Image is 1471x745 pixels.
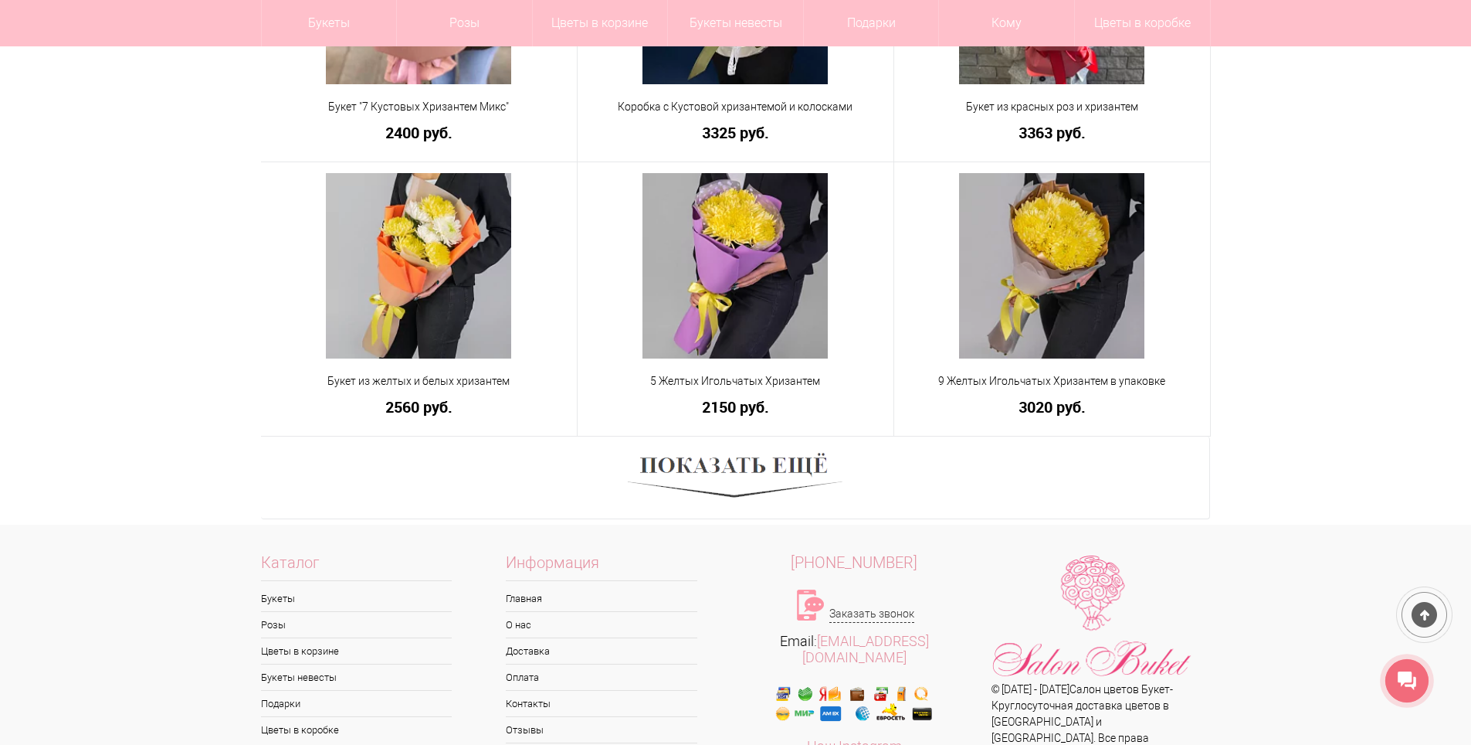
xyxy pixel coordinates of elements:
a: Коробка с Кустовой хризантемой и колосками [588,99,883,115]
a: Букет из красных роз и хризантем [904,99,1200,115]
a: 5 Желтых Игольчатых Хризантем [588,373,883,390]
a: Доставка [506,638,697,664]
span: Каталог [261,555,452,581]
a: Отзывы [506,717,697,743]
a: Заказать звонок [829,606,914,623]
span: Информация [506,555,697,581]
a: Главная [506,586,697,611]
a: 2150 руб. [588,399,883,415]
img: 9 Желтых Игольчатых Хризантем в упаковке [959,173,1144,359]
a: Букет из желтых и белых хризантем [271,373,567,390]
a: Цветы в корзине [261,638,452,664]
a: О нас [506,612,697,638]
img: 5 Желтых Игольчатых Хризантем [642,173,828,359]
a: Букеты невесты [261,665,452,690]
a: Розы [261,612,452,638]
a: 9 Желтых Игольчатых Хризантем в упаковке [904,373,1200,390]
a: Показать ещё [628,471,842,483]
span: [PHONE_NUMBER] [791,553,917,572]
a: 2400 руб. [271,124,567,141]
a: [EMAIL_ADDRESS][DOMAIN_NAME] [802,633,929,665]
img: Цветы Нижний Новгород [991,555,1192,682]
a: Салон цветов Букет [1069,683,1170,696]
a: 3325 руб. [588,124,883,141]
a: 3020 руб. [904,399,1200,415]
a: Букет "7 Кустовых Хризантем Микс" [271,99,567,115]
a: 2560 руб. [271,399,567,415]
a: Цветы в коробке [261,717,452,743]
div: Email: [736,633,974,665]
img: Показать ещё [628,448,842,507]
a: Букеты [261,586,452,611]
a: Контакты [506,691,697,716]
a: 3363 руб. [904,124,1200,141]
img: Букет из желтых и белых хризантем [326,173,511,359]
a: [PHONE_NUMBER] [736,555,974,571]
a: Оплата [506,665,697,690]
a: Подарки [261,691,452,716]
